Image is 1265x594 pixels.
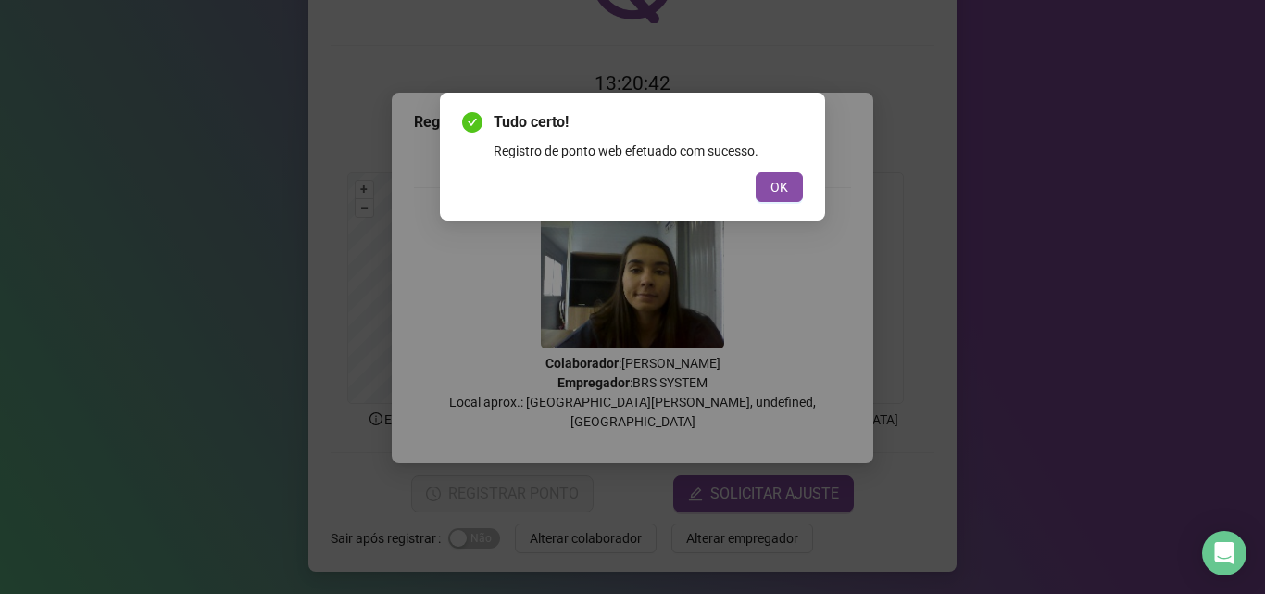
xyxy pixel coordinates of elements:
span: check-circle [462,112,482,133]
div: Registro de ponto web efetuado com sucesso. [494,141,803,161]
div: Open Intercom Messenger [1202,531,1246,575]
span: OK [770,177,788,197]
button: OK [756,172,803,202]
span: Tudo certo! [494,111,803,133]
